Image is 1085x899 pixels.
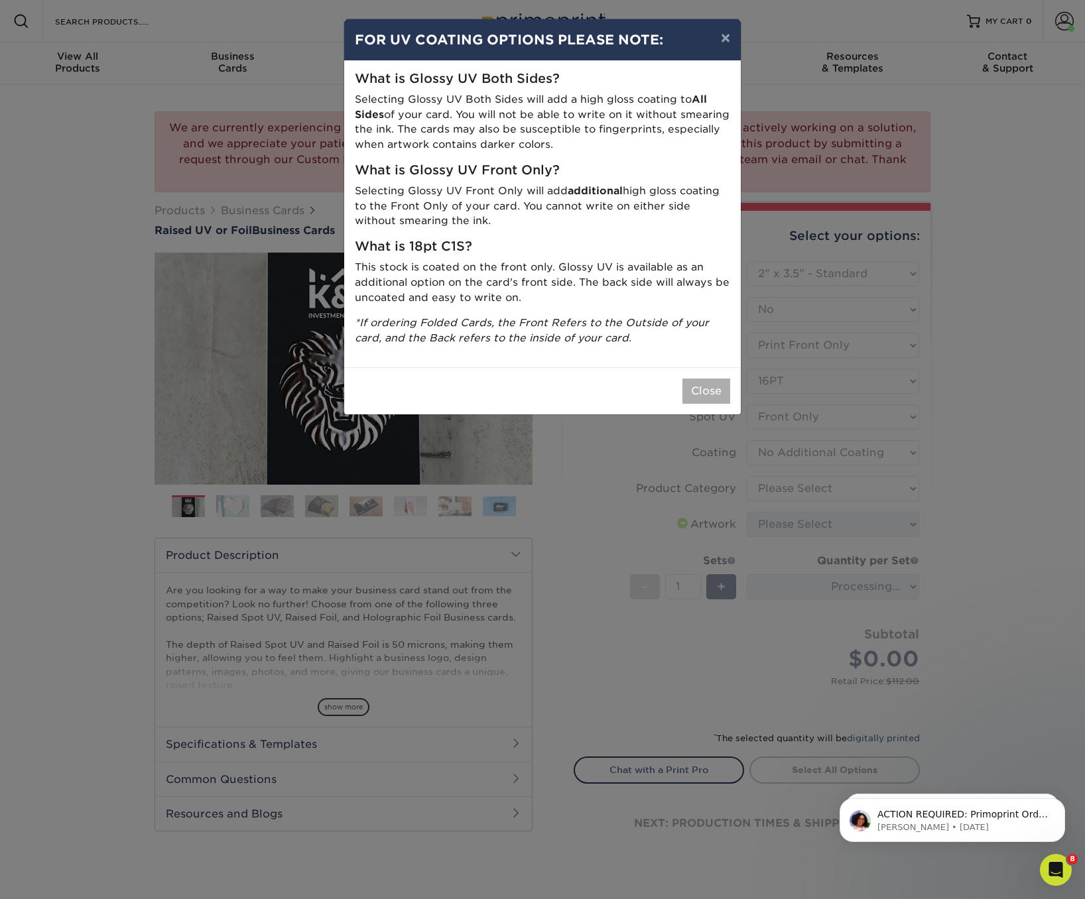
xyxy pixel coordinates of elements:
p: Message from Avery, sent 5w ago [58,51,229,63]
p: This stock is coated on the front only. Glossy UV is available as an additional option on the car... [355,260,730,305]
h5: What is 18pt C1S? [355,239,730,255]
span: 8 [1067,854,1078,865]
button: × [710,19,741,56]
h5: What is Glossy UV Front Only? [355,163,730,178]
span: ACTION REQUIRED: Primoprint Order 25825-22467-47885 Good morning [PERSON_NAME], Thank you for pla... [58,38,228,300]
iframe: Intercom live chat [1040,854,1072,886]
p: Selecting Glossy UV Both Sides will add a high gloss coating to of your card. You will not be abl... [355,92,730,152]
strong: All Sides [355,93,707,121]
h5: What is Glossy UV Both Sides? [355,72,730,87]
i: *If ordering Folded Cards, the Front Refers to the Outside of your card, and the Back refers to t... [355,316,709,344]
p: Selecting Glossy UV Front Only will add high gloss coating to the Front Only of your card. You ca... [355,184,730,229]
h4: FOR UV COATING OPTIONS PLEASE NOTE: [355,30,730,50]
strong: additional [568,184,623,197]
button: Close [682,379,730,404]
iframe: Intercom notifications message [820,770,1085,863]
